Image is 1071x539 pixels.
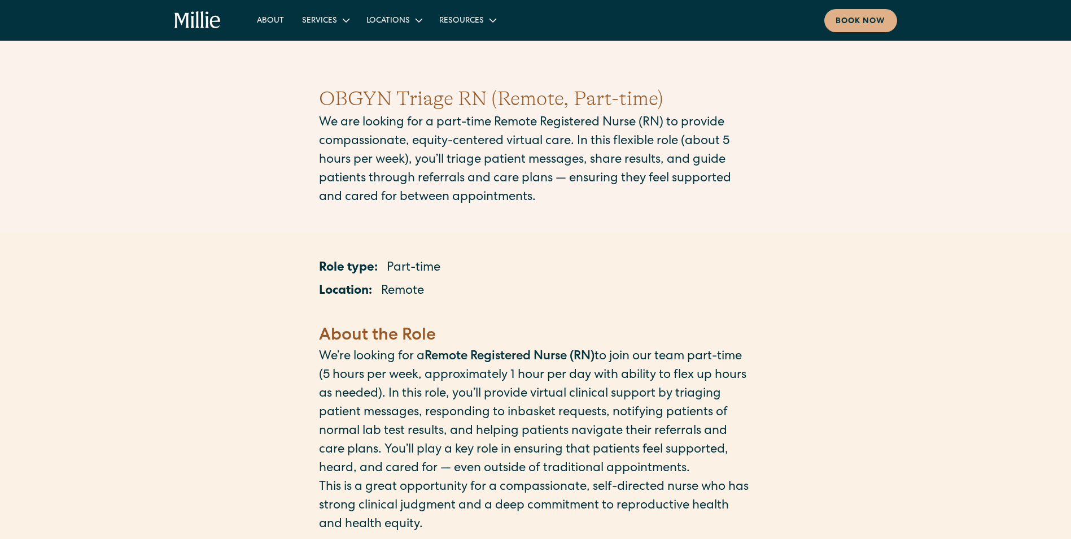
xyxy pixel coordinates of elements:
p: We are looking for a part-time Remote Registered Nurse (RN) to provide compassionate, equity-cent... [319,114,753,207]
a: Book now [824,9,897,32]
div: Services [302,15,337,27]
div: Resources [430,11,504,29]
p: ‍ [319,306,753,324]
p: Part-time [387,259,440,278]
div: Locations [357,11,430,29]
div: Book now [836,16,886,28]
p: This is a great opportunity for a compassionate, self-directed nurse who has strong clinical judg... [319,479,753,534]
div: Resources [439,15,484,27]
strong: Remote Registered Nurse (RN) [425,351,594,363]
p: We’re looking for a to join our team part-time (5 hours per week, approximately 1 hour per day wi... [319,348,753,479]
div: Services [293,11,357,29]
div: Locations [366,15,410,27]
strong: About the Role [319,328,436,345]
p: Role type: [319,259,378,278]
a: home [174,11,221,29]
h1: OBGYN Triage RN (Remote, Part-time) [319,84,753,114]
a: About [248,11,293,29]
p: Location: [319,282,372,301]
p: Remote [381,282,424,301]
